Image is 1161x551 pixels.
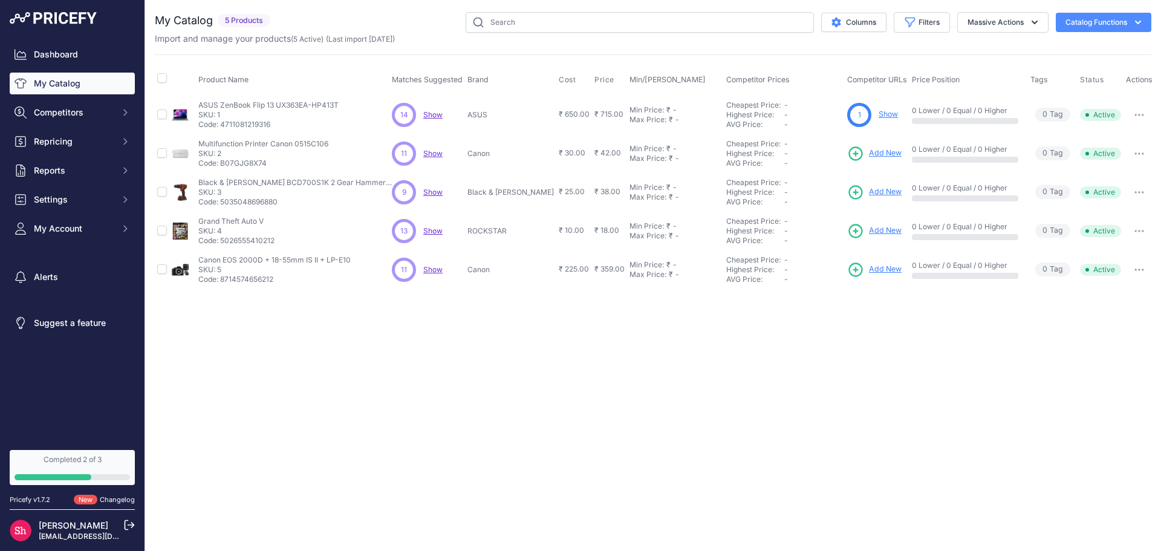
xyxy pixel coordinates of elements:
p: Import and manage your products [155,33,395,45]
span: Tag [1035,185,1070,199]
span: ₹ 25.00 [559,187,585,196]
div: ₹ [669,270,673,279]
span: Status [1080,75,1104,85]
a: Cheapest Price: [726,217,781,226]
input: Search [466,12,814,33]
div: - [673,231,679,241]
span: Tag [1035,146,1070,160]
span: 11 [401,264,407,275]
p: Black & [PERSON_NAME] BCD700S1K 2 Gear Hammer Drill 18V 1 x 1.5[PERSON_NAME]-ion [198,178,392,187]
span: Active [1080,148,1121,160]
span: 9 [402,187,406,198]
p: SKU: 5 [198,265,351,275]
p: 0 Lower / 0 Equal / 0 Higher [912,183,1018,193]
button: Reports [10,160,135,181]
span: Active [1080,109,1121,121]
a: Cheapest Price: [726,100,781,109]
span: - [784,236,788,245]
button: My Account [10,218,135,240]
div: - [671,260,677,270]
span: 1 [858,109,861,120]
span: Tag [1035,108,1070,122]
a: Show [423,110,443,119]
div: AVG Price: [726,158,784,168]
span: Add New [869,225,902,236]
a: My Catalog [10,73,135,94]
span: Brand [467,75,489,84]
div: Min Price: [629,144,664,154]
button: Massive Actions [957,12,1049,33]
div: ₹ [669,231,673,241]
a: Add New [847,145,902,162]
span: Product Name [198,75,249,84]
p: ASUS [467,110,554,120]
div: - [671,144,677,154]
span: - [784,187,788,197]
span: Add New [869,148,902,159]
a: Changelog [100,495,135,504]
p: 0 Lower / 0 Equal / 0 Higher [912,106,1018,116]
span: Tag [1035,224,1070,238]
div: Max Price: [629,115,666,125]
a: Dashboard [10,44,135,65]
a: Completed 2 of 3 [10,450,135,485]
p: SKU: 4 [198,226,275,236]
span: ₹ 715.00 [594,109,623,119]
span: ( ) [291,34,324,44]
span: ₹ 30.00 [559,148,585,157]
a: [PERSON_NAME] [39,520,108,530]
div: Min Price: [629,183,664,192]
button: Catalog Functions [1056,13,1151,32]
div: Max Price: [629,192,666,202]
p: ASUS ZenBook Flip 13 UX363EA-HP413T [198,100,339,110]
span: Price Position [912,75,960,84]
p: 0 Lower / 0 Equal / 0 Higher [912,145,1018,154]
p: Canon [467,265,554,275]
div: - [673,192,679,202]
span: ₹ 10.00 [559,226,584,235]
div: Max Price: [629,231,666,241]
div: Min Price: [629,105,664,115]
p: SKU: 3 [198,187,392,197]
div: Completed 2 of 3 [15,455,130,465]
span: ₹ 359.00 [594,264,625,273]
span: Competitor Prices [726,75,790,84]
p: Code: 8714574656212 [198,275,351,284]
a: Add New [847,184,902,201]
p: Code: 5026555410212 [198,236,275,246]
p: Code: B07GJG8X74 [198,158,328,168]
span: 14 [400,109,408,120]
div: - [673,115,679,125]
p: Canon EOS 2000D + 18-55mm IS II + LP-E10 [198,255,351,265]
div: - [671,183,677,192]
button: Settings [10,189,135,210]
a: Cheapest Price: [726,255,781,264]
span: 0 [1042,225,1047,236]
a: [EMAIL_ADDRESS][DOMAIN_NAME] [39,532,165,541]
div: ₹ [666,144,671,154]
div: Highest Price: [726,265,784,275]
p: Multifunction Printer Canon 0515C106 [198,139,328,149]
span: - [784,158,788,168]
p: 0 Lower / 0 Equal / 0 Higher [912,222,1018,232]
span: Matches Suggested [392,75,463,84]
a: Add New [847,223,902,240]
a: Show [423,187,443,197]
span: ₹ 225.00 [559,264,589,273]
div: ₹ [669,192,673,202]
div: Max Price: [629,270,666,279]
div: ₹ [666,221,671,231]
span: Show [423,226,443,235]
a: Add New [847,261,902,278]
span: - [784,110,788,119]
span: ₹ 18.00 [594,226,619,235]
div: - [671,221,677,231]
span: Price [594,75,614,85]
span: Tag [1035,262,1070,276]
span: 0 [1042,186,1047,198]
button: Price [594,75,617,85]
nav: Sidebar [10,44,135,435]
button: Competitors [10,102,135,123]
